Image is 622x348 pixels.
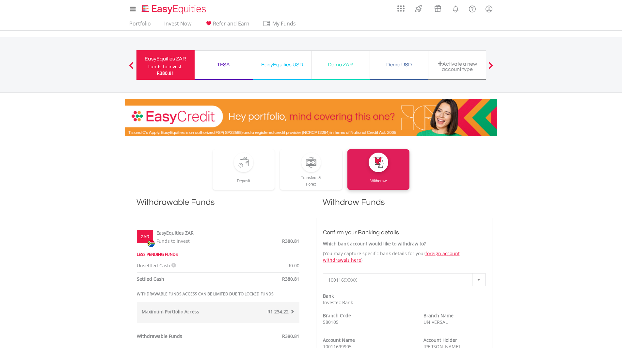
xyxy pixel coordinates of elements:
[423,312,454,319] strong: Branch Name
[282,238,299,244] span: R380.81
[141,234,149,240] label: ZAR
[323,319,339,325] span: 580105
[423,337,457,343] strong: Account Holder
[162,20,194,30] a: Invest Now
[157,70,174,76] span: R380.81
[374,60,424,69] div: Demo USD
[464,2,481,15] a: FAQ's and Support
[140,54,191,63] div: EasyEquities ZAR
[323,312,351,319] strong: Branch Code
[423,319,448,325] span: UNIVERSAL
[280,172,342,188] div: Transfers & Forex
[263,19,306,28] span: My Funds
[323,250,486,263] p: (You may capture specific bank details for your )
[393,2,409,12] a: AppsGrid
[137,333,182,339] strong: Withdrawable Funds
[315,60,366,69] div: Demo ZAR
[140,4,209,15] img: EasyEquities_Logo.png
[323,299,353,306] span: Investec Bank
[139,2,209,15] a: Home page
[137,276,164,282] strong: Settled Cash
[137,262,170,269] span: Unsettled Cash
[257,60,307,69] div: EasyEquities USD
[213,20,249,27] span: Refer and Earn
[316,196,492,215] h1: Withdraw Funds
[432,61,483,72] div: Activate a new account type
[280,149,342,190] a: Transfers &Forex
[130,196,306,215] h1: Withdrawable Funds
[267,308,289,315] span: R1 234.22
[156,230,194,236] label: EasyEquities ZAR
[323,228,486,237] h3: Confirm your Banking details
[328,273,470,287] span: 1001169XXXX
[397,5,405,12] img: grid-menu-icon.svg
[287,262,299,269] span: R0.00
[447,2,464,15] a: Notifications
[142,308,199,315] strong: Maximum Portfolio Access
[347,172,410,184] div: Withdraw
[137,252,178,257] strong: LESS PENDING FUNDS
[432,3,443,14] img: vouchers-v2.svg
[323,250,460,263] a: foreign account withdrawals here
[282,333,299,339] span: R380.81
[323,337,355,343] strong: Account Name
[156,238,190,244] span: Funds to invest
[213,149,275,190] a: Deposit
[481,2,497,16] a: My Profile
[323,240,426,247] strong: Which bank account would like to withdraw to?
[148,63,183,70] div: Funds to invest:
[282,276,299,282] span: R380.81
[428,2,447,14] a: Vouchers
[347,149,410,190] a: Withdraw
[199,60,249,69] div: TFSA
[125,99,497,136] img: EasyCredit Promotion Banner
[148,240,155,247] img: zar.png
[202,20,252,30] a: Refer and Earn
[137,291,274,297] strong: WITHDRAWABLE FUNDS ACCESS CAN BE LIMITED DUE TO LOCKED FUNDS
[213,172,275,184] div: Deposit
[127,20,153,30] a: Portfolio
[413,3,424,14] img: thrive-v2.svg
[323,293,334,299] strong: Bank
